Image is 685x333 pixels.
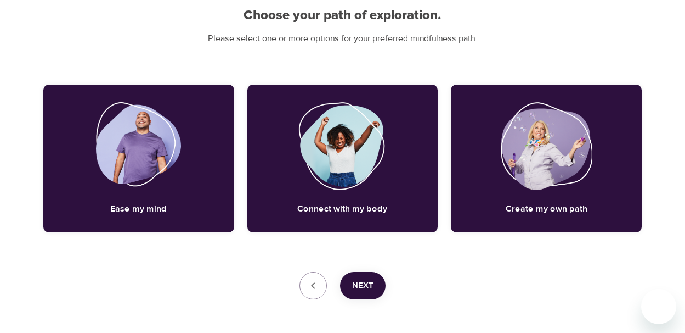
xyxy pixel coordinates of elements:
[352,279,373,293] span: Next
[297,203,387,215] h5: Connect with my body
[247,85,438,232] div: Connect with my bodyConnect with my body
[641,289,676,324] iframe: Button to launch messaging window
[43,32,642,45] p: Please select one or more options for your preferred mindfulness path.
[298,102,387,190] img: Connect with my body
[501,102,592,190] img: Create my own path
[110,203,167,215] h5: Ease my mind
[340,272,386,299] button: Next
[43,85,234,232] div: Ease my mindEase my mind
[96,102,181,190] img: Ease my mind
[451,85,642,232] div: Create my own pathCreate my own path
[506,203,587,215] h5: Create my own path
[43,8,642,24] h2: Choose your path of exploration.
